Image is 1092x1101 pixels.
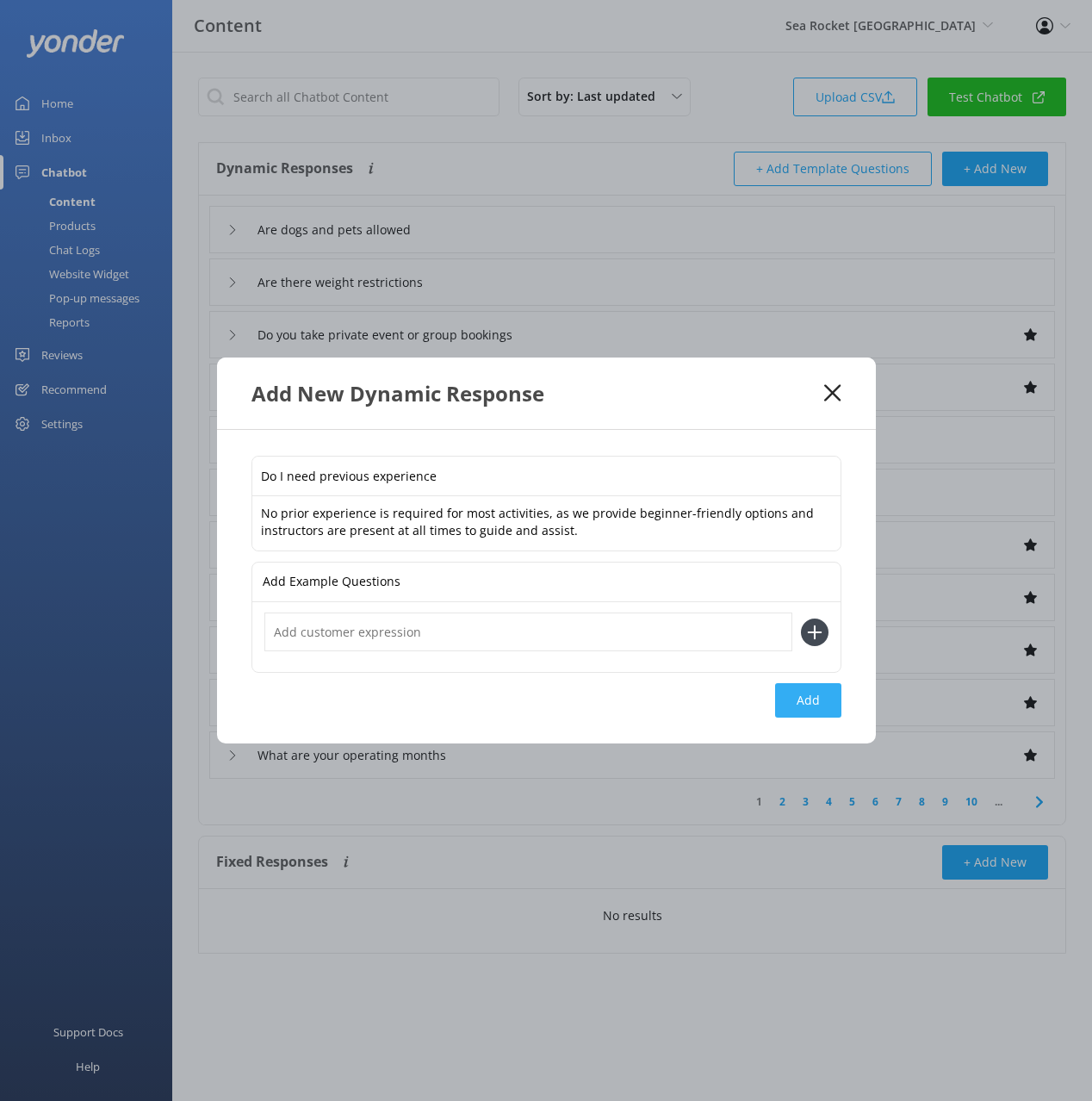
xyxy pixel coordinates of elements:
p: Add Example Questions [263,563,400,601]
input: Add customer expression [264,613,792,651]
button: Close [824,384,841,401]
textarea: No prior experience is required for most activities, as we provide beginner-friendly options and ... [252,496,841,550]
input: Type a new question... [252,457,841,495]
div: Add New Dynamic Response [251,379,825,407]
button: Add [775,683,841,718]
